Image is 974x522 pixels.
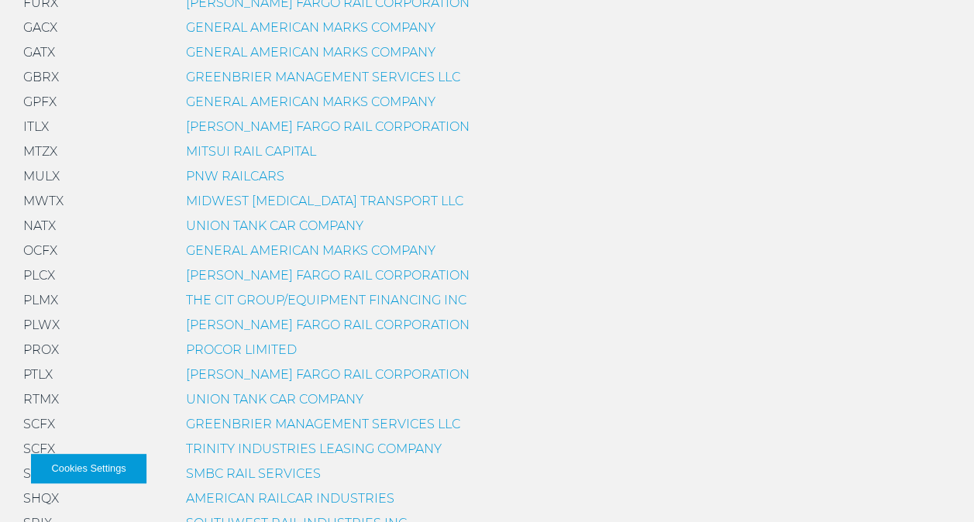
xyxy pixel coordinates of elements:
[186,318,470,332] a: [PERSON_NAME] FARGO RAIL CORPORATION
[186,70,460,84] a: GREENBRIER MANAGEMENT SERVICES LLC
[23,293,58,307] span: PLMX
[23,45,55,60] span: GATX
[186,218,363,233] a: UNION TANK CAR COMPANY
[23,70,59,84] span: GBRX
[31,454,146,483] button: Cookies Settings
[186,293,466,307] a: THE CIT GROUP/EQUIPMENT FINANCING INC
[186,94,435,109] a: GENERAL AMERICAN MARKS COMPANY
[23,392,59,407] span: RTMX
[23,417,55,431] span: SCFX
[186,417,460,431] a: GREENBRIER MANAGEMENT SERVICES LLC
[23,441,55,456] span: SCFX
[186,342,297,357] a: PROCOR LIMITED
[186,392,363,407] a: UNION TANK CAR COMPANY
[23,318,60,332] span: PLWX
[23,491,59,506] span: SHQX
[23,119,49,134] span: ITLX
[23,243,57,258] span: OCFX
[186,491,394,506] a: AMERICAN RAILCAR INDUSTRIES
[23,367,53,382] span: PTLX
[186,20,435,35] a: GENERAL AMERICAN MARKS COMPANY
[23,268,55,283] span: PLCX
[23,218,56,233] span: NATX
[23,342,59,357] span: PROX
[23,94,57,109] span: GPFX
[186,367,470,382] a: [PERSON_NAME] FARGO RAIL CORPORATION
[186,243,435,258] a: GENERAL AMERICAN MARKS COMPANY
[186,169,284,184] a: PNW RAILCARS
[186,466,321,481] a: SMBC RAIL SERVICES
[186,268,470,283] a: [PERSON_NAME] FARGO RAIL CORPORATION
[186,144,316,159] a: MITSUI RAIL CAPITAL
[23,144,57,159] span: MTZX
[186,194,463,208] a: MIDWEST [MEDICAL_DATA] TRANSPORT LLC
[23,20,57,35] span: GACX
[186,119,470,134] a: [PERSON_NAME] FARGO RAIL CORPORATION
[186,45,435,60] a: GENERAL AMERICAN MARKS COMPANY
[23,194,64,208] span: MWTX
[897,448,974,522] iframe: Chat Widget
[186,441,442,456] a: TRINITY INDUSTRIES LEASING COMPANY
[23,466,57,481] span: SHPX
[23,169,60,184] span: MULX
